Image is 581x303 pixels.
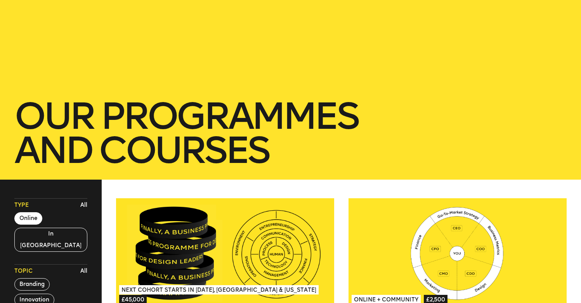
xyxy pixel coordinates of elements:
span: Type [14,201,29,209]
button: In [GEOGRAPHIC_DATA] [14,228,87,252]
button: Branding [14,278,50,291]
button: All [78,199,89,211]
button: Online [14,212,42,225]
span: Topic [14,267,33,275]
button: All [78,265,89,277]
span: Next Cohort Starts in [DATE], [GEOGRAPHIC_DATA] & [US_STATE] [119,285,318,294]
h1: our Programmes and courses [14,99,566,167]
